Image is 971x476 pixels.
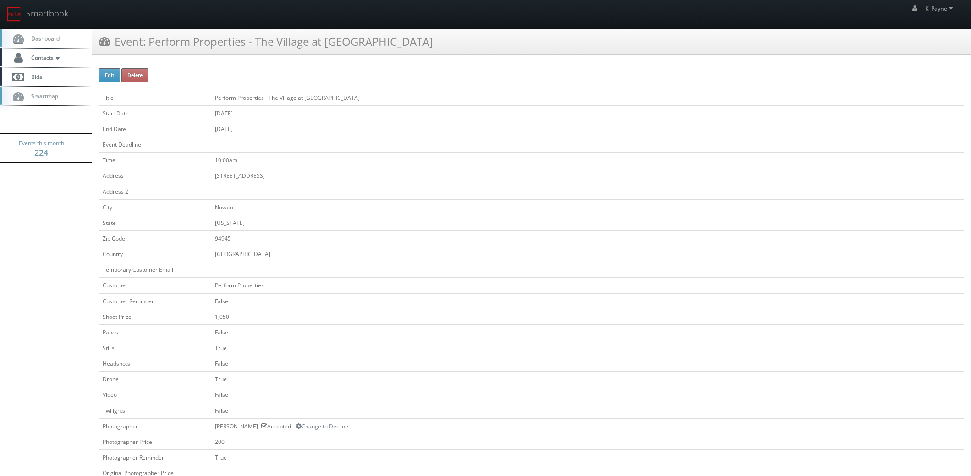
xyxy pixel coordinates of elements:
[99,33,433,49] h3: Event: Perform Properties - The Village at [GEOGRAPHIC_DATA]
[99,449,211,465] td: Photographer Reminder
[34,147,48,158] strong: 224
[99,230,211,246] td: Zip Code
[99,324,211,340] td: Panos
[211,324,964,340] td: False
[211,449,964,465] td: True
[27,73,42,81] span: Bids
[99,403,211,418] td: Twilights
[211,418,964,434] td: [PERSON_NAME] - Accepted --
[211,356,964,372] td: False
[211,246,964,262] td: [GEOGRAPHIC_DATA]
[99,387,211,403] td: Video
[99,293,211,309] td: Customer Reminder
[99,215,211,230] td: State
[211,168,964,184] td: [STREET_ADDRESS]
[121,68,148,82] button: Delete
[99,153,211,168] td: Time
[99,199,211,215] td: City
[99,137,211,153] td: Event Deadline
[211,121,964,137] td: [DATE]
[211,215,964,230] td: [US_STATE]
[27,54,62,61] span: Contacts
[211,199,964,215] td: Novato
[99,434,211,449] td: Photographer Price
[99,246,211,262] td: Country
[27,34,60,42] span: Dashboard
[99,278,211,293] td: Customer
[99,68,120,82] button: Edit
[7,7,22,22] img: smartbook-logo.png
[211,278,964,293] td: Perform Properties
[99,90,211,105] td: Title
[296,422,348,430] a: Change to Decline
[211,230,964,246] td: 94945
[211,434,964,449] td: 200
[99,168,211,184] td: Address
[27,92,58,100] span: Smartmap
[211,340,964,356] td: True
[99,184,211,199] td: Address 2
[99,356,211,372] td: Headshots
[99,340,211,356] td: Stills
[99,121,211,137] td: End Date
[211,387,964,403] td: False
[211,90,964,105] td: Perform Properties - The Village at [GEOGRAPHIC_DATA]
[211,293,964,309] td: False
[211,403,964,418] td: False
[19,139,64,148] span: Events this month
[99,262,211,278] td: Temporary Customer Email
[99,372,211,387] td: Drone
[99,105,211,121] td: Start Date
[211,372,964,387] td: True
[99,309,211,324] td: Shoot Price
[211,153,964,168] td: 10:00am
[99,418,211,434] td: Photographer
[211,105,964,121] td: [DATE]
[925,5,955,12] span: K_Payne
[211,309,964,324] td: 1,050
